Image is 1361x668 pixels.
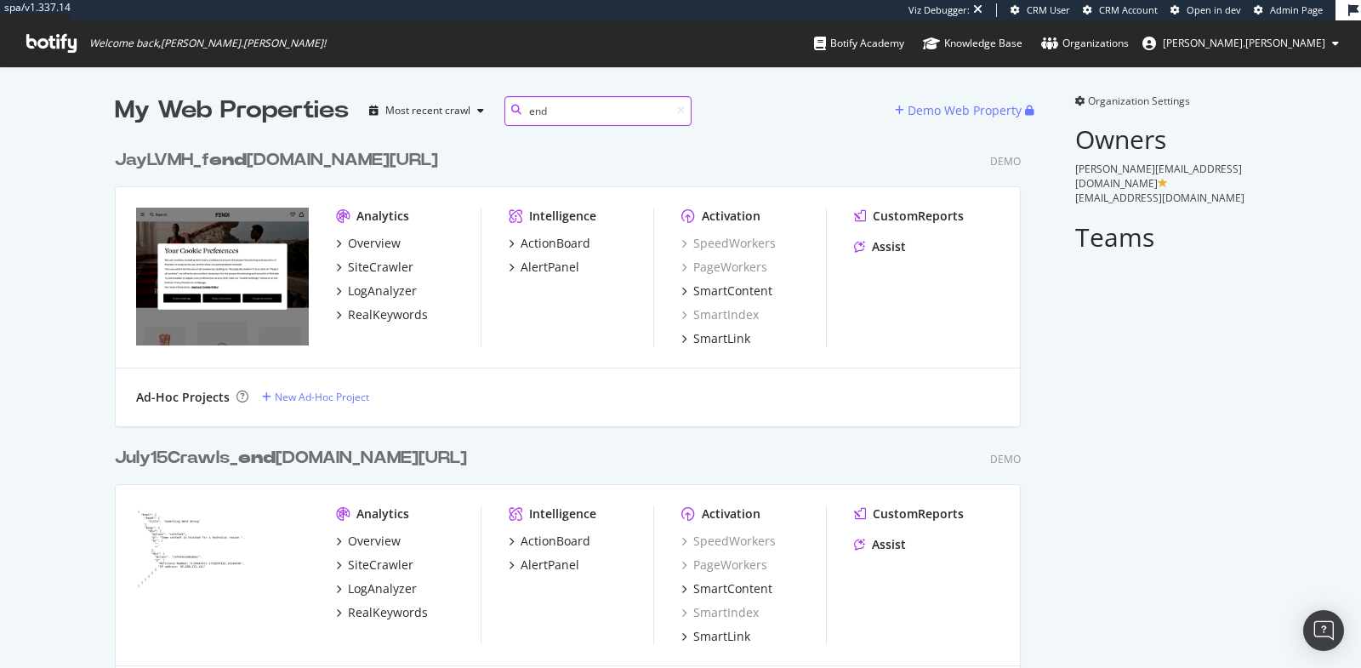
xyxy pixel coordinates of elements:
[356,505,409,522] div: Analytics
[908,102,1022,119] div: Demo Web Property
[681,235,776,252] a: SpeedWorkers
[990,452,1021,466] div: Demo
[509,259,579,276] a: AlertPanel
[136,505,309,643] img: July15Crawls_endclothing.com/_bbl
[681,283,772,300] a: SmartContent
[1099,3,1158,16] span: CRM Account
[854,208,964,225] a: CustomReports
[209,151,247,168] b: end
[693,580,772,597] div: SmartContent
[348,604,428,621] div: RealKeywords
[814,20,904,66] a: Botify Academy
[336,557,413,574] a: SiteCrawler
[336,604,428,621] a: RealKeywords
[136,208,309,345] img: JayLVMH_fendi.com/gb-en/_bbl
[1011,3,1070,17] a: CRM User
[529,505,596,522] div: Intelligence
[1075,223,1246,251] h2: Teams
[348,235,401,252] div: Overview
[529,208,596,225] div: Intelligence
[1027,3,1070,16] span: CRM User
[348,306,428,323] div: RealKeywords
[336,235,401,252] a: Overview
[681,580,772,597] a: SmartContent
[854,238,906,255] a: Assist
[702,208,760,225] div: Activation
[872,238,906,255] div: Assist
[814,35,904,52] div: Botify Academy
[693,283,772,300] div: SmartContent
[1075,125,1246,153] h2: Owners
[115,446,474,471] a: July15Crawls_end[DOMAIN_NAME][URL]
[348,580,417,597] div: LogAnalyzer
[1129,30,1352,57] button: [PERSON_NAME].[PERSON_NAME]
[348,283,417,300] div: LogAnalyzer
[923,35,1022,52] div: Knowledge Base
[1303,610,1344,651] div: Open Intercom Messenger
[681,628,750,645] a: SmartLink
[115,446,467,471] div: July15Crawls_ [DOMAIN_NAME][URL]
[521,533,590,550] div: ActionBoard
[923,20,1022,66] a: Knowledge Base
[1083,3,1158,17] a: CRM Account
[908,3,970,17] div: Viz Debugger:
[1254,3,1323,17] a: Admin Page
[348,557,413,574] div: SiteCrawler
[336,283,417,300] a: LogAnalyzer
[521,235,590,252] div: ActionBoard
[872,536,906,553] div: Assist
[1041,35,1129,52] div: Organizations
[336,580,417,597] a: LogAnalyzer
[1163,36,1325,50] span: emma.mcgillis
[681,533,776,550] a: SpeedWorkers
[509,557,579,574] a: AlertPanel
[895,97,1025,124] button: Demo Web Property
[521,259,579,276] div: AlertPanel
[509,235,590,252] a: ActionBoard
[136,389,230,406] div: Ad-Hoc Projects
[1088,94,1190,108] span: Organization Settings
[681,330,750,347] a: SmartLink
[702,505,760,522] div: Activation
[385,106,470,116] div: Most recent crawl
[336,306,428,323] a: RealKeywords
[854,505,964,522] a: CustomReports
[336,533,401,550] a: Overview
[238,449,276,466] b: end
[348,259,413,276] div: SiteCrawler
[509,533,590,550] a: ActionBoard
[681,306,759,323] a: SmartIndex
[262,390,369,404] a: New Ad-Hoc Project
[356,208,409,225] div: Analytics
[275,390,369,404] div: New Ad-Hoc Project
[693,628,750,645] div: SmartLink
[1075,191,1244,205] span: [EMAIL_ADDRESS][DOMAIN_NAME]
[521,557,579,574] div: AlertPanel
[681,557,767,574] a: PageWorkers
[693,330,750,347] div: SmartLink
[115,94,349,128] div: My Web Properties
[1187,3,1241,16] span: Open in dev
[348,533,401,550] div: Overview
[1170,3,1241,17] a: Open in dev
[895,103,1025,117] a: Demo Web Property
[504,96,692,126] input: Search
[681,259,767,276] a: PageWorkers
[854,536,906,553] a: Assist
[362,97,491,124] button: Most recent crawl
[681,604,759,621] a: SmartIndex
[1270,3,1323,16] span: Admin Page
[115,148,438,173] div: JayLVMH_f [DOMAIN_NAME][URL]
[990,154,1021,168] div: Demo
[115,148,445,173] a: JayLVMH_fend[DOMAIN_NAME][URL]
[873,505,964,522] div: CustomReports
[89,37,326,50] span: Welcome back, [PERSON_NAME].[PERSON_NAME] !
[1041,20,1129,66] a: Organizations
[873,208,964,225] div: CustomReports
[1075,162,1242,191] span: [PERSON_NAME][EMAIL_ADDRESS][DOMAIN_NAME]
